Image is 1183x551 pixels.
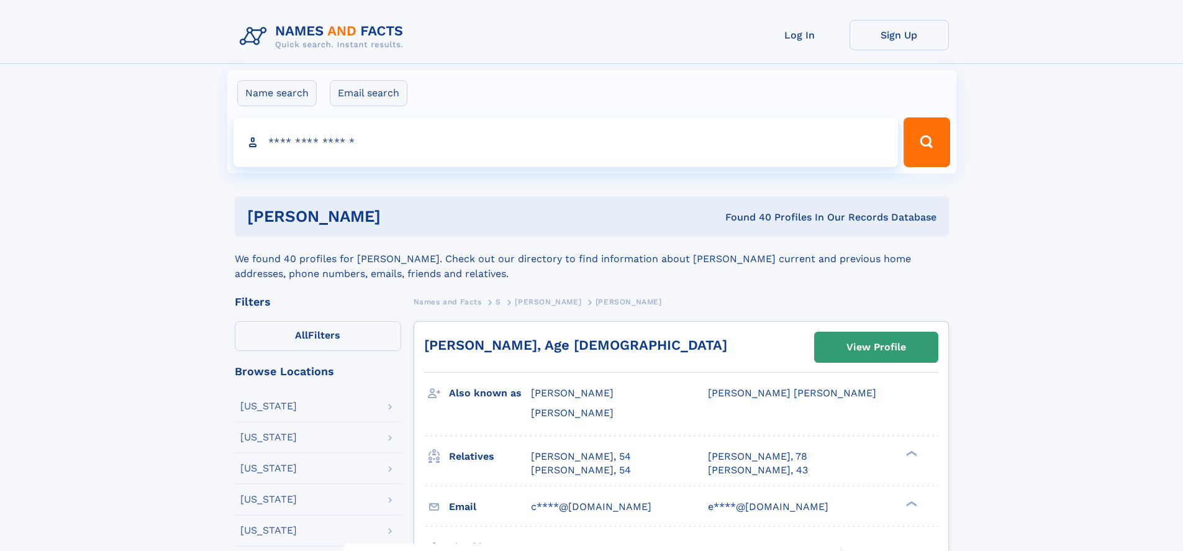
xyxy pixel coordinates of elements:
div: Filters [235,296,401,307]
a: [PERSON_NAME], 54 [531,450,631,463]
h3: Relatives [449,446,531,467]
label: Filters [235,321,401,351]
a: [PERSON_NAME], 78 [708,450,807,463]
h1: [PERSON_NAME] [247,209,553,224]
div: [US_STATE] [240,526,297,535]
a: [PERSON_NAME], Age [DEMOGRAPHIC_DATA] [424,337,727,353]
span: [PERSON_NAME] [596,298,662,306]
div: [US_STATE] [240,401,297,411]
div: ❯ [903,449,918,457]
span: [PERSON_NAME] [531,407,614,419]
div: View Profile [846,333,906,362]
button: Search Button [904,117,950,167]
a: [PERSON_NAME], 54 [531,463,631,477]
a: Names and Facts [414,294,482,309]
div: [US_STATE] [240,432,297,442]
input: search input [233,117,899,167]
div: [US_STATE] [240,494,297,504]
div: We found 40 profiles for [PERSON_NAME]. Check out our directory to find information about [PERSON... [235,237,949,281]
label: Name search [237,80,317,106]
span: [PERSON_NAME] [PERSON_NAME] [708,387,876,399]
a: Sign Up [850,20,949,50]
a: View Profile [815,332,938,362]
h3: Email [449,496,531,517]
span: S [496,298,501,306]
span: All [295,329,308,341]
a: [PERSON_NAME] [515,294,581,309]
h3: Also known as [449,383,531,404]
a: Log In [750,20,850,50]
span: [PERSON_NAME] [515,298,581,306]
div: ❯ [903,499,918,508]
div: Found 40 Profiles In Our Records Database [553,211,936,224]
div: Browse Locations [235,366,401,377]
a: [PERSON_NAME], 43 [708,463,808,477]
label: Email search [330,80,407,106]
a: S [496,294,501,309]
div: [US_STATE] [240,463,297,473]
span: [PERSON_NAME] [531,387,614,399]
img: Logo Names and Facts [235,20,414,53]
